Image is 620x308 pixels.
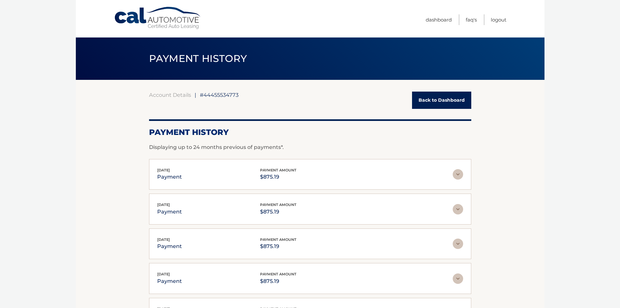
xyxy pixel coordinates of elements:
img: accordion-rest.svg [453,239,463,249]
span: payment amount [260,237,296,242]
a: Account Details [149,92,191,98]
span: [DATE] [157,168,170,172]
a: Dashboard [426,14,452,25]
h2: Payment History [149,127,471,137]
span: payment amount [260,272,296,276]
p: payment [157,207,182,216]
p: payment [157,242,182,251]
p: Displaying up to 24 months previous of payments*. [149,143,471,151]
span: | [195,92,196,98]
p: payment [157,277,182,286]
p: payment [157,172,182,182]
span: [DATE] [157,237,170,242]
p: $875.19 [260,172,296,182]
a: Back to Dashboard [412,92,471,109]
p: $875.19 [260,277,296,286]
span: [DATE] [157,202,170,207]
span: payment amount [260,168,296,172]
img: accordion-rest.svg [453,204,463,214]
a: Cal Automotive [114,7,202,30]
p: $875.19 [260,207,296,216]
span: [DATE] [157,272,170,276]
a: FAQ's [466,14,477,25]
span: payment amount [260,202,296,207]
img: accordion-rest.svg [453,169,463,180]
span: PAYMENT HISTORY [149,52,247,65]
p: $875.19 [260,242,296,251]
span: #44455534773 [200,92,239,98]
img: accordion-rest.svg [453,273,463,284]
a: Logout [491,14,506,25]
